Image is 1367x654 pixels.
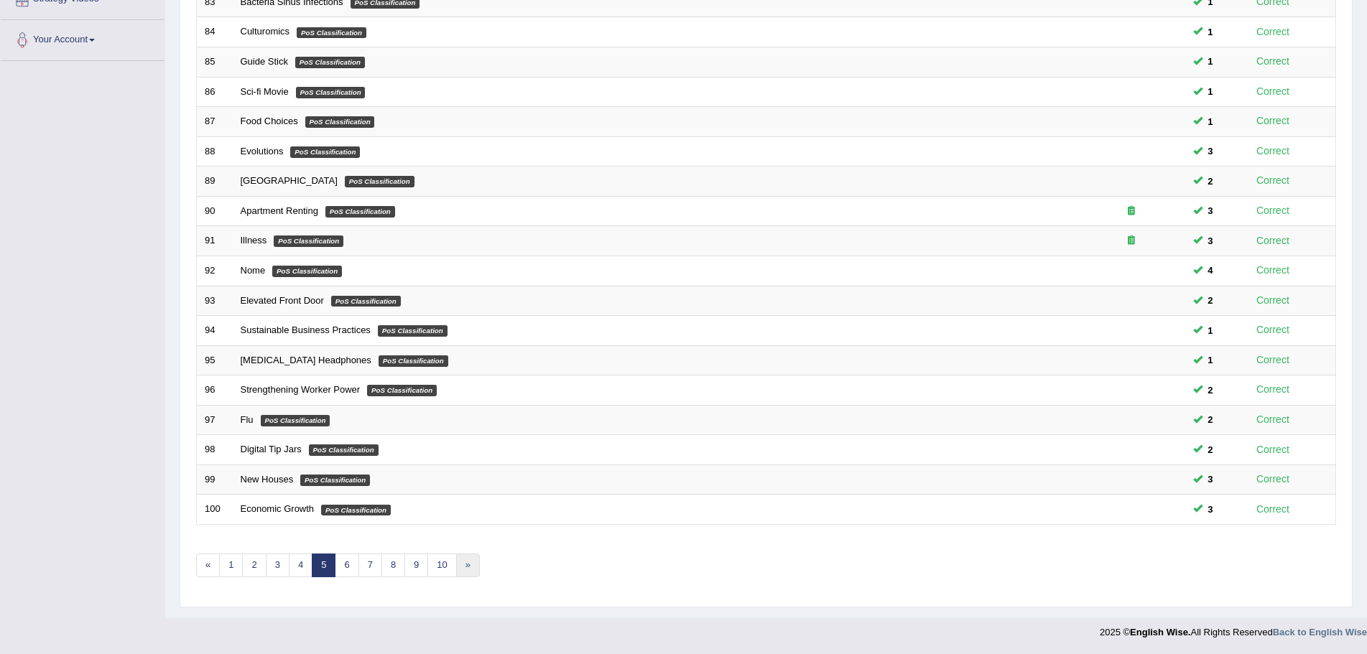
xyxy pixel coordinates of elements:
[197,226,233,256] td: 91
[241,26,290,37] a: Culturomics
[381,553,405,577] a: 8
[1203,472,1219,487] span: You can still take this question
[241,384,361,395] a: Strengthening Worker Power
[1203,263,1219,278] span: You can still take this question
[1251,233,1296,249] div: Correct
[241,146,284,157] a: Evolutions
[241,175,338,186] a: [GEOGRAPHIC_DATA]
[367,385,437,396] em: PoS Classification
[290,146,360,158] em: PoS Classification
[345,176,414,187] em: PoS Classification
[1203,233,1219,248] span: You can still take this question
[1100,618,1367,639] div: 2025 © All Rights Reserved
[1251,262,1296,279] div: Correct
[197,107,233,137] td: 87
[1203,442,1219,457] span: You can still take this question
[358,553,382,577] a: 7
[197,256,233,286] td: 92
[197,435,233,465] td: 98
[295,57,365,68] em: PoS Classification
[241,295,324,306] a: Elevated Front Door
[197,345,233,375] td: 95
[241,503,315,514] a: Economic Growth
[312,553,335,577] a: 5
[274,235,343,247] em: PoS Classification
[1203,502,1219,517] span: You can still take this question
[1203,352,1219,368] span: You can still take this question
[1251,501,1296,518] div: Correct
[1203,144,1219,159] span: You can still take this question
[1203,24,1219,39] span: You can still take this question
[241,116,298,126] a: Food Choices
[1203,293,1219,308] span: You can still take this question
[1085,205,1177,218] div: Exam occurring question
[378,325,448,337] em: PoS Classification
[219,553,243,577] a: 1
[305,116,375,128] em: PoS Classification
[1203,412,1219,427] span: You can still take this question
[289,553,312,577] a: 4
[1,20,164,56] a: Your Account
[325,206,395,218] em: PoS Classification
[1251,24,1296,40] div: Correct
[1203,84,1219,99] span: You can still take this question
[197,495,233,525] td: 100
[1251,471,1296,487] div: Correct
[197,167,233,197] td: 89
[1251,83,1296,100] div: Correct
[1251,113,1296,129] div: Correct
[331,296,401,307] em: PoS Classification
[1203,203,1219,218] span: You can still take this question
[1251,202,1296,219] div: Correct
[1251,143,1296,159] div: Correct
[197,286,233,316] td: 93
[297,27,366,39] em: PoS Classification
[241,56,288,67] a: Guide Stick
[1251,352,1296,368] div: Correct
[335,553,358,577] a: 6
[296,87,366,98] em: PoS Classification
[242,553,266,577] a: 2
[1251,53,1296,70] div: Correct
[1251,292,1296,309] div: Correct
[1085,234,1177,248] div: Exam occurring question
[241,324,371,335] a: Sustainable Business Practices
[1251,322,1296,338] div: Correct
[1251,411,1296,428] div: Correct
[379,355,448,367] em: PoS Classification
[197,375,233,406] td: 96
[197,17,233,47] td: 84
[197,316,233,346] td: 94
[241,414,254,425] a: Flu
[261,415,330,426] em: PoS Classification
[197,196,233,226] td: 90
[1251,381,1296,398] div: Correct
[241,235,267,246] a: Illness
[241,355,371,365] a: [MEDICAL_DATA] Headphones
[197,405,233,435] td: 97
[197,464,233,495] td: 99
[241,474,294,485] a: New Houses
[321,505,391,516] em: PoS Classification
[197,47,233,78] td: 85
[300,475,370,486] em: PoS Classification
[1251,442,1296,458] div: Correct
[241,205,318,216] a: Apartment Renting
[1273,627,1367,637] a: Back to English Wise
[1203,323,1219,338] span: You can still take this question
[241,86,289,97] a: Sci-fi Movie
[266,553,289,577] a: 3
[1203,114,1219,129] span: You can still take this question
[196,553,220,577] a: «
[404,553,428,577] a: 9
[427,553,456,577] a: 10
[1130,627,1190,637] strong: English Wise.
[197,136,233,167] td: 88
[1203,383,1219,398] span: You can still take this question
[272,266,342,277] em: PoS Classification
[1203,54,1219,69] span: You can still take this question
[241,265,266,276] a: Nome
[1203,174,1219,189] span: You can still take this question
[197,77,233,107] td: 86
